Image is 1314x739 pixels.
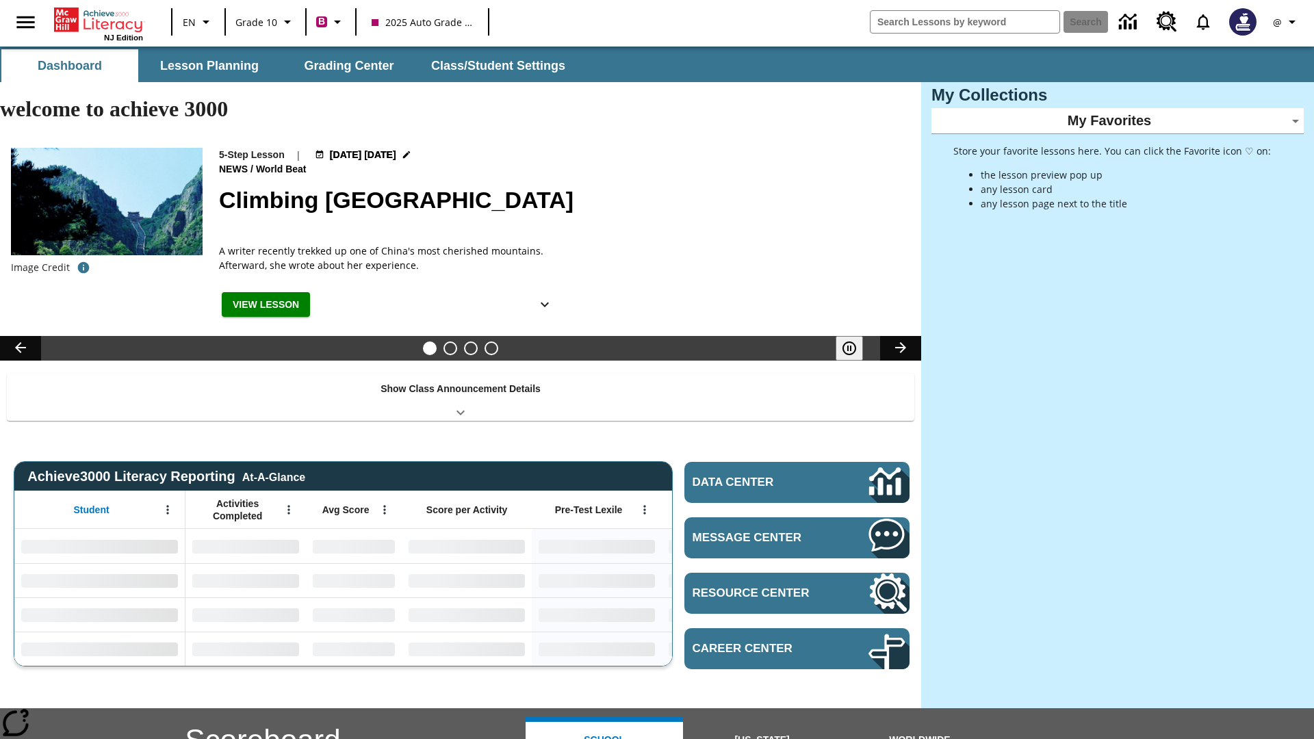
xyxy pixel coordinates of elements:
span: Career Center [693,642,827,656]
button: Slide 3 Pre-release lesson [464,341,478,355]
button: Jul 22 - Jun 30 Choose Dates [312,148,414,162]
button: Open Menu [279,500,299,520]
span: Message Center [693,531,827,545]
img: Avatar [1229,8,1257,36]
span: Avg Score [322,504,370,516]
li: any lesson page next to the title [981,196,1271,211]
span: EN [183,15,196,29]
button: Boost Class color is violet red. Change class color [311,10,351,34]
span: World Beat [256,162,309,177]
p: Store your favorite lessons here. You can click the Favorite icon ♡ on: [953,144,1271,158]
div: No Data, [185,597,306,632]
span: Score per Activity [426,504,508,516]
button: Credit for photo and all related images: Public Domain/Charlie Fong [70,255,97,280]
span: 2025 Auto Grade 10 [372,15,473,29]
span: Resource Center [693,586,827,600]
button: Open side menu [5,2,46,42]
button: Show Details [531,292,558,317]
div: No Data, [306,597,402,632]
p: 5-Step Lesson [219,148,285,162]
a: Message Center [684,517,910,558]
button: Select a new avatar [1221,4,1265,40]
p: Show Class Announcement Details [381,382,541,396]
p: Image Credit [11,261,70,274]
div: At-A-Glance [242,469,305,484]
button: Open Menu [634,500,655,520]
input: search field [871,11,1059,33]
div: No Data, [306,632,402,666]
button: Lesson Planning [141,49,278,82]
button: Dashboard [1,49,138,82]
div: No Data, [185,632,306,666]
div: A writer recently trekked up one of China's most cherished mountains. Afterward, she wrote about ... [219,244,561,272]
a: Resource Center, Will open in new tab [684,573,910,614]
button: Slide 1 Climbing Mount Tai [423,341,437,355]
button: Slide 2 Defining Our Government's Purpose [443,341,457,355]
img: 6000 stone steps to climb Mount Tai in Chinese countryside [11,148,203,256]
span: NJ Edition [104,34,143,42]
button: Class/Student Settings [420,49,576,82]
span: Achieve3000 Literacy Reporting [27,469,305,484]
h2: Climbing Mount Tai [219,183,905,218]
a: Data Center [1111,3,1148,41]
span: Activities Completed [192,497,283,522]
span: B [318,13,325,30]
div: No Data, [185,563,306,597]
button: Grading Center [281,49,417,82]
div: No Data, [306,563,402,597]
div: No Data, [662,597,792,632]
button: View Lesson [222,292,310,317]
span: / [250,164,253,174]
span: [DATE] [DATE] [330,148,396,162]
a: Home [54,6,143,34]
span: News [219,162,250,177]
a: Notifications [1185,4,1221,40]
div: No Data, [306,529,402,563]
button: Pause [836,336,863,361]
span: Pre-Test Lexile [555,504,623,516]
a: Resource Center, Will open in new tab [1148,3,1185,40]
div: Pause [836,336,877,361]
div: No Data, [662,632,792,666]
span: @ [1273,15,1282,29]
button: Profile/Settings [1265,10,1309,34]
a: Career Center [684,628,910,669]
span: Student [74,504,109,516]
button: Grade: Grade 10, Select a grade [230,10,301,34]
h3: My Collections [931,86,1304,105]
div: Home [54,5,143,42]
span: Grade 10 [235,15,277,29]
div: Show Class Announcement Details [7,374,914,421]
button: Open Menu [374,500,395,520]
button: Slide 4 Career Lesson [485,341,498,355]
div: No Data, [662,563,792,597]
span: | [296,148,301,162]
div: My Favorites [931,108,1304,134]
div: No Data, [185,529,306,563]
span: Data Center [693,476,822,489]
button: Language: EN, Select a language [177,10,220,34]
div: No Data, [662,529,792,563]
a: Data Center [684,462,910,503]
button: Open Menu [157,500,178,520]
li: the lesson preview pop up [981,168,1271,182]
li: any lesson card [981,182,1271,196]
button: Lesson carousel, Next [880,336,921,361]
